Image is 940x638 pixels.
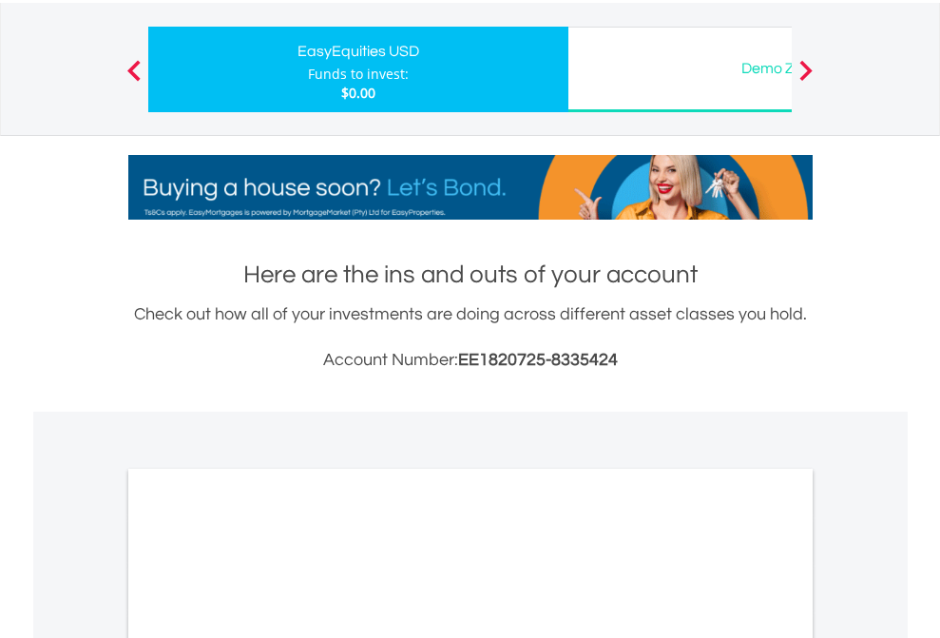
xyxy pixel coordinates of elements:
[160,38,557,65] div: EasyEquities USD
[128,301,813,374] div: Check out how all of your investments are doing across different asset classes you hold.
[458,351,618,369] span: EE1820725-8335424
[128,155,813,220] img: EasyMortage Promotion Banner
[341,84,375,102] span: $0.00
[128,347,813,374] h3: Account Number:
[308,65,409,84] div: Funds to invest:
[128,258,813,292] h1: Here are the ins and outs of your account
[115,69,153,88] button: Previous
[787,69,825,88] button: Next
